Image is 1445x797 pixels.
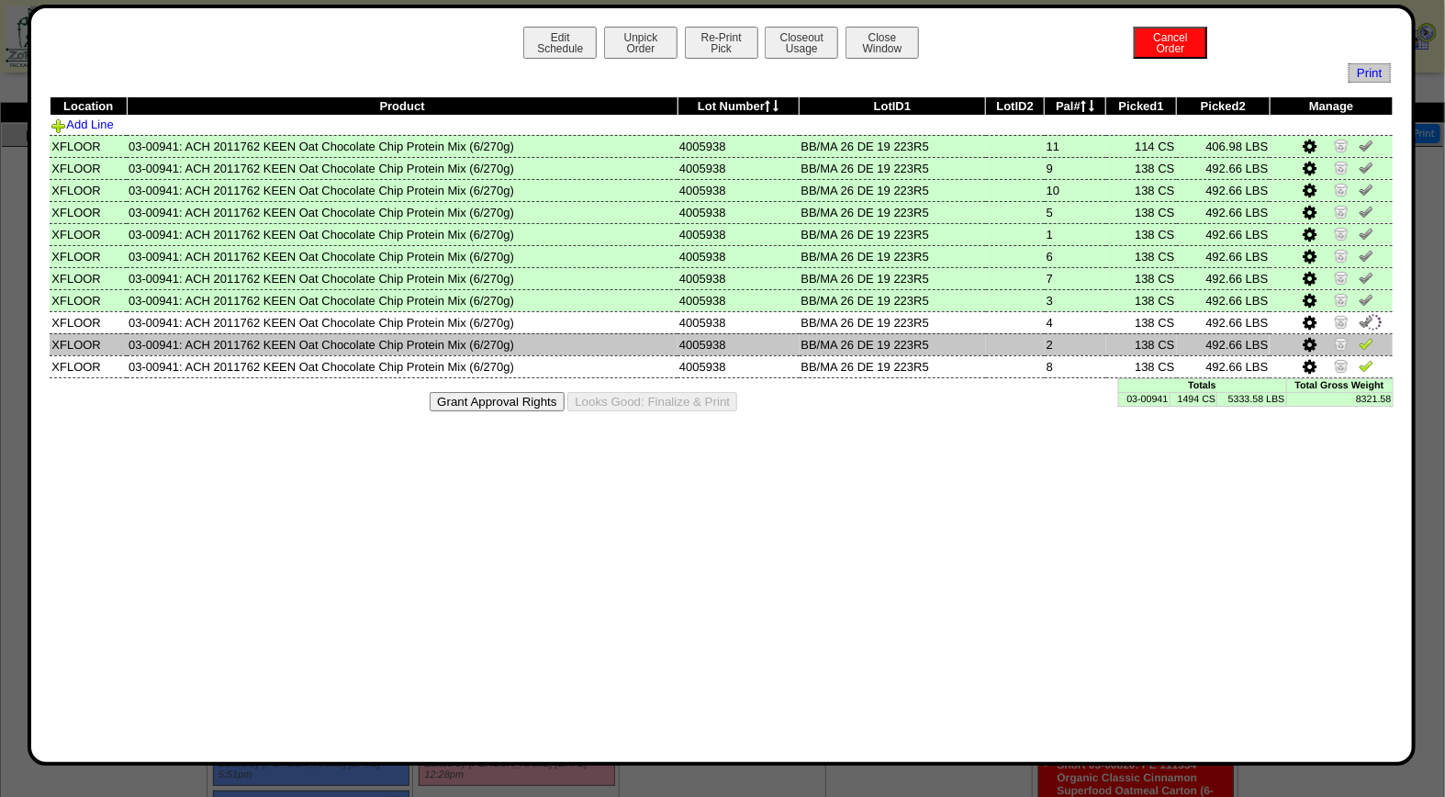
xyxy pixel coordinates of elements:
[51,118,66,133] img: Add Item to Order
[1177,135,1271,157] td: 406.98 LBS
[1045,201,1106,223] td: 5
[1106,311,1177,333] td: 138 CS
[800,333,986,355] td: BB/MA 26 DE 19 223R5
[678,267,799,289] td: 4005938
[1177,267,1271,289] td: 492.66 LBS
[523,27,597,59] button: EditSchedule
[1334,226,1349,241] img: Zero Item and Verify
[765,27,838,59] button: CloseoutUsage
[1045,267,1106,289] td: 7
[1106,223,1177,245] td: 138 CS
[1045,333,1106,355] td: 2
[800,179,986,201] td: BB/MA 26 DE 19 223R5
[1106,201,1177,223] td: 138 CS
[50,223,127,245] td: XFLOOR
[1177,245,1271,267] td: 492.66 LBS
[1045,311,1106,333] td: 4
[1106,355,1177,377] td: 138 CS
[127,135,678,157] td: 03-00941: ACH 2011762 KEEN Oat Chocolate Chip Protein Mix (6/270g)
[50,267,127,289] td: XFLOOR
[1286,378,1393,392] td: Total Gross Weight
[50,333,127,355] td: XFLOOR
[1045,97,1106,116] th: Pal#
[1177,355,1271,377] td: 492.66 LBS
[127,157,678,179] td: 03-00941: ACH 2011762 KEEN Oat Chocolate Chip Protein Mix (6/270g)
[1359,248,1373,263] img: Un-Verify Pick
[127,97,678,116] th: Product
[50,311,127,333] td: XFLOOR
[1177,201,1271,223] td: 492.66 LBS
[1177,289,1271,311] td: 492.66 LBS
[1177,311,1271,333] td: 492.66 LBS
[800,201,986,223] td: BB/MA 26 DE 19 223R5
[127,289,678,311] td: 03-00941: ACH 2011762 KEEN Oat Chocolate Chip Protein Mix (6/270g)
[1359,204,1373,219] img: Un-Verify Pick
[604,27,678,59] button: UnpickOrder
[1359,270,1373,285] img: Un-Verify Pick
[1106,267,1177,289] td: 138 CS
[678,355,799,377] td: 4005938
[127,311,678,333] td: 03-00941: ACH 2011762 KEEN Oat Chocolate Chip Protein Mix (6/270g)
[1045,245,1106,267] td: 6
[1359,226,1373,241] img: Un-Verify Pick
[1334,138,1349,152] img: Zero Item and Verify
[127,267,678,289] td: 03-00941: ACH 2011762 KEEN Oat Chocolate Chip Protein Mix (6/270g)
[1045,135,1106,157] td: 11
[1359,336,1373,351] img: Verify Pick
[1177,97,1271,116] th: Picked2
[1217,392,1286,406] td: 5333.58 LBS
[1334,270,1349,285] img: Zero Item and Verify
[846,27,919,59] button: CloseWindow
[678,311,799,333] td: 4005938
[678,135,799,157] td: 4005938
[1045,157,1106,179] td: 9
[430,392,564,411] button: Grant Approval Rights
[1170,392,1217,406] td: 1494 CS
[127,179,678,201] td: 03-00941: ACH 2011762 KEEN Oat Chocolate Chip Protein Mix (6/270g)
[1118,378,1286,392] td: Totals
[678,245,799,267] td: 4005938
[1334,358,1349,373] img: Zero Item and Verify
[986,97,1045,116] th: LotID2
[50,97,127,116] th: Location
[1359,138,1373,152] img: Un-Verify Pick
[1177,223,1271,245] td: 492.66 LBS
[1118,392,1170,406] td: 03-00941
[1363,312,1383,332] img: spinner-alpha-0.gif
[1106,179,1177,201] td: 138 CS
[127,223,678,245] td: 03-00941: ACH 2011762 KEEN Oat Chocolate Chip Protein Mix (6/270g)
[51,118,113,131] a: Add Line
[685,27,758,59] button: Re-PrintPick
[1334,182,1349,196] img: Zero Item and Verify
[1045,289,1106,311] td: 3
[127,333,678,355] td: 03-00941: ACH 2011762 KEEN Oat Chocolate Chip Protein Mix (6/270g)
[1286,392,1393,406] td: 8321.58
[800,135,986,157] td: BB/MA 26 DE 19 223R5
[800,245,986,267] td: BB/MA 26 DE 19 223R5
[1270,97,1393,116] th: Manage
[1359,358,1373,373] img: Verify Pick
[1334,160,1349,174] img: Zero Item and Verify
[844,41,921,55] a: CloseWindow
[1334,204,1349,219] img: Zero Item and Verify
[1134,27,1207,59] button: CancelOrder
[1106,135,1177,157] td: 114 CS
[1334,336,1349,351] img: Zero Item and Verify
[1359,292,1373,307] img: Un-Verify Pick
[127,355,678,377] td: 03-00941: ACH 2011762 KEEN Oat Chocolate Chip Protein Mix (6/270g)
[800,355,986,377] td: BB/MA 26 DE 19 223R5
[800,311,986,333] td: BB/MA 26 DE 19 223R5
[1106,97,1177,116] th: Picked1
[50,179,127,201] td: XFLOOR
[678,333,799,355] td: 4005938
[567,392,737,411] button: Looks Good: Finalize & Print
[1359,182,1373,196] img: Un-Verify Pick
[800,97,986,116] th: LotID1
[1177,157,1271,179] td: 492.66 LBS
[800,223,986,245] td: BB/MA 26 DE 19 223R5
[50,289,127,311] td: XFLOOR
[678,223,799,245] td: 4005938
[800,267,986,289] td: BB/MA 26 DE 19 223R5
[1349,63,1390,83] a: Print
